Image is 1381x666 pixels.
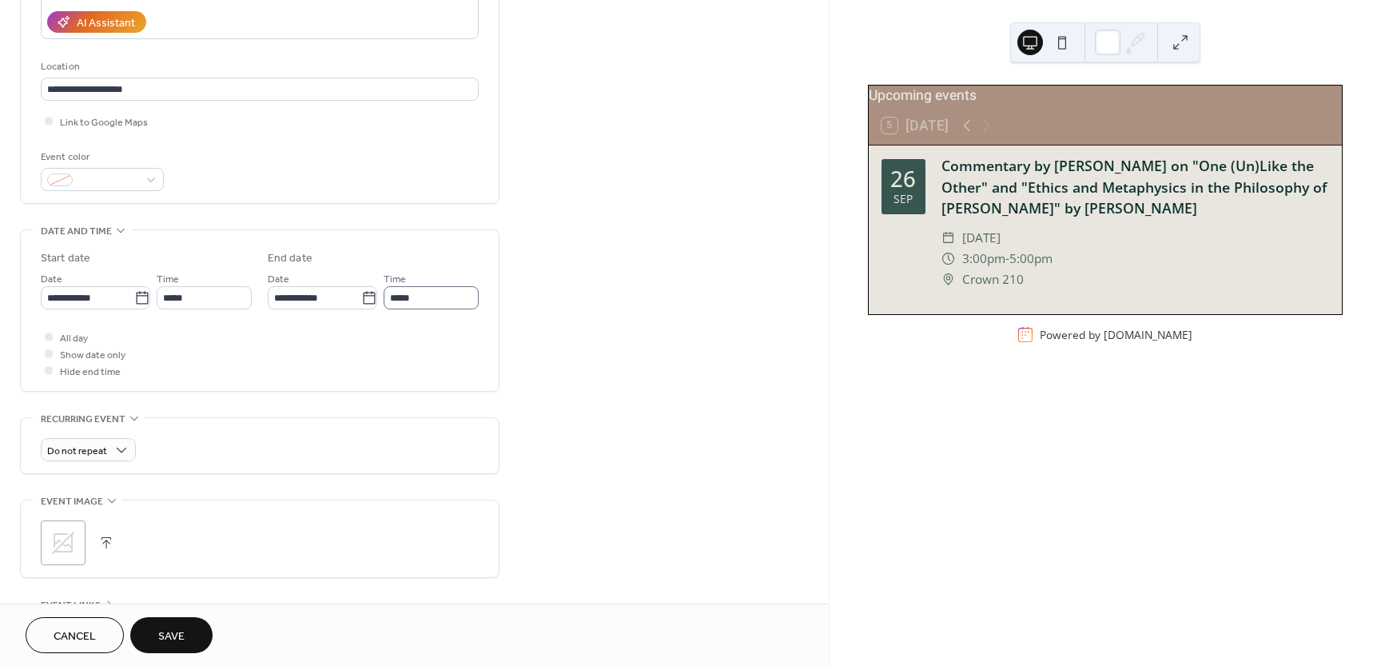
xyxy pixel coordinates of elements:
[869,86,1342,106] div: Upcoming events
[1040,327,1192,342] div: Powered by
[130,617,213,653] button: Save
[60,114,148,131] span: Link to Google Maps
[77,15,135,32] div: AI Assistant
[268,250,312,267] div: End date
[60,347,125,364] span: Show date only
[26,617,124,653] button: Cancel
[41,411,125,428] span: Recurring event
[1005,249,1009,269] span: -
[41,149,161,166] div: Event color
[1009,249,1053,269] span: 5:00pm
[157,271,179,288] span: Time
[962,269,1024,290] span: Crown 210
[962,249,1005,269] span: 3:00pm
[47,11,146,33] button: AI Assistant
[41,58,476,75] div: Location
[41,271,62,288] span: Date
[41,493,103,510] span: Event image
[268,271,289,288] span: Date
[41,223,112,240] span: Date and time
[962,228,1001,249] span: [DATE]
[893,193,913,205] div: Sep
[41,250,90,267] div: Start date
[890,168,916,190] div: 26
[54,628,96,645] span: Cancel
[60,364,121,381] span: Hide end time
[60,330,88,347] span: All day
[941,269,956,290] div: ​
[47,442,107,461] span: Do not repeat
[158,628,185,645] span: Save
[41,520,86,565] div: ;
[941,155,1329,218] div: Commentary by [PERSON_NAME] on "One (Un)Like the Other" and "Ethics and Metaphysics in the Philos...
[941,249,956,269] div: ​
[384,271,406,288] span: Time
[1104,327,1192,342] a: [DOMAIN_NAME]
[41,597,101,614] span: Event links
[941,228,956,249] div: ​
